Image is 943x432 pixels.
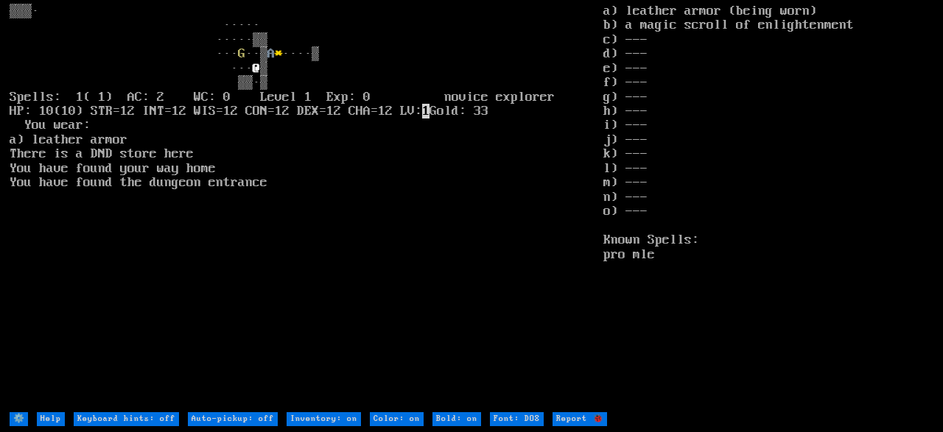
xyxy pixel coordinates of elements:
[74,412,179,426] input: Keyboard hints: off
[10,4,603,411] larn: ▒▒▒· ····· ·····▒▒ ··· ··▒ ····▒ ··· ▒ ▒▒·▒ Spells: 1( 1) AC: 2 WC: 0 Level 1 Exp: 0 novice explo...
[287,412,361,426] input: Inventory: on
[603,4,933,411] stats: a) leather armor (being worn) b) a magic scroll of enlightenment c) --- d) --- e) --- f) --- g) -...
[490,412,544,426] input: Font: DOS
[267,46,275,61] font: A
[238,46,245,61] font: G
[253,61,260,76] font: @
[553,412,607,426] input: Report 🐞
[188,412,278,426] input: Auto-pickup: off
[422,104,430,118] mark: 1
[432,412,481,426] input: Bold: on
[370,412,424,426] input: Color: on
[10,412,28,426] input: ⚙️
[37,412,65,426] input: Help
